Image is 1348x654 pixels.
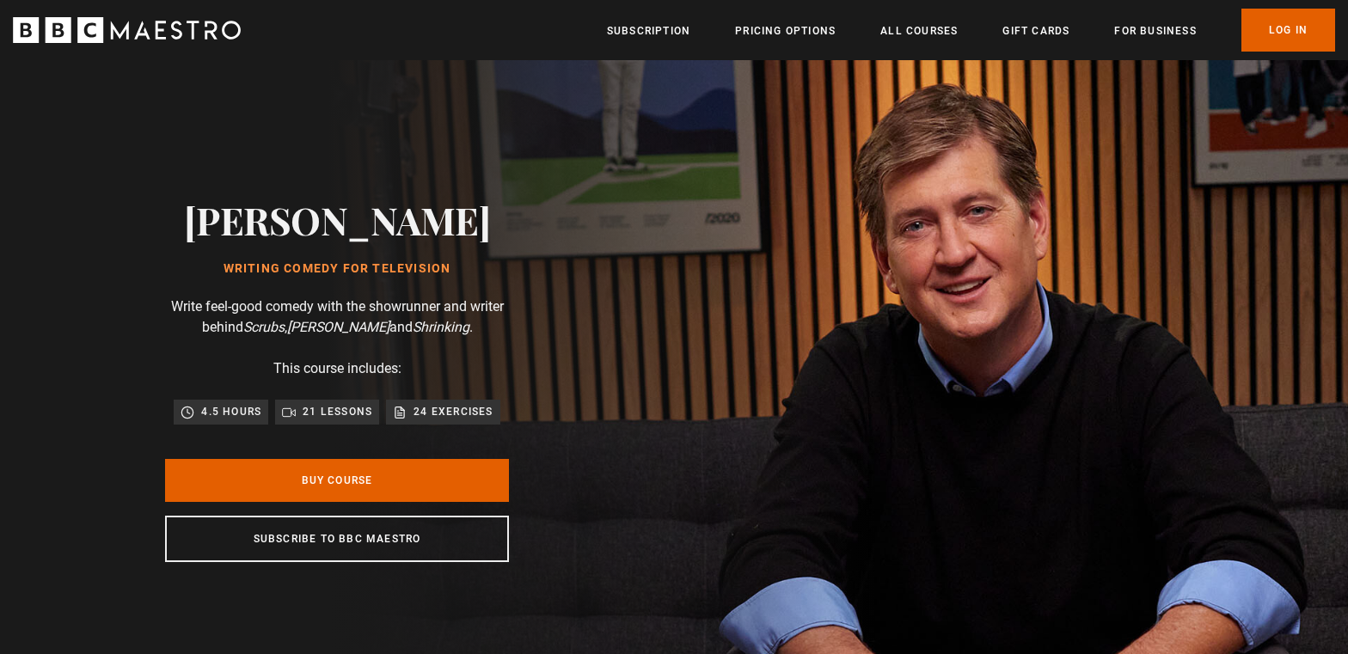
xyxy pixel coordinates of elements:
i: Shrinking [413,319,469,335]
p: Write feel-good comedy with the showrunner and writer behind , and . [165,296,509,338]
i: [PERSON_NAME] [287,319,389,335]
a: Buy Course [165,459,509,502]
a: All Courses [880,22,958,40]
a: Gift Cards [1002,22,1069,40]
a: For business [1114,22,1196,40]
p: 21 lessons [303,403,372,420]
h2: [PERSON_NAME] [184,198,491,241]
a: Subscription [607,22,690,40]
nav: Primary [607,9,1335,52]
svg: BBC Maestro [13,17,241,43]
p: This course includes: [273,358,401,379]
p: 24 exercises [414,403,493,420]
a: Log In [1241,9,1335,52]
a: Pricing Options [735,22,836,40]
a: Subscribe to BBC Maestro [165,516,509,562]
p: 4.5 hours [201,403,261,420]
h1: Writing Comedy for Television [184,262,491,276]
i: Scrubs [243,319,285,335]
